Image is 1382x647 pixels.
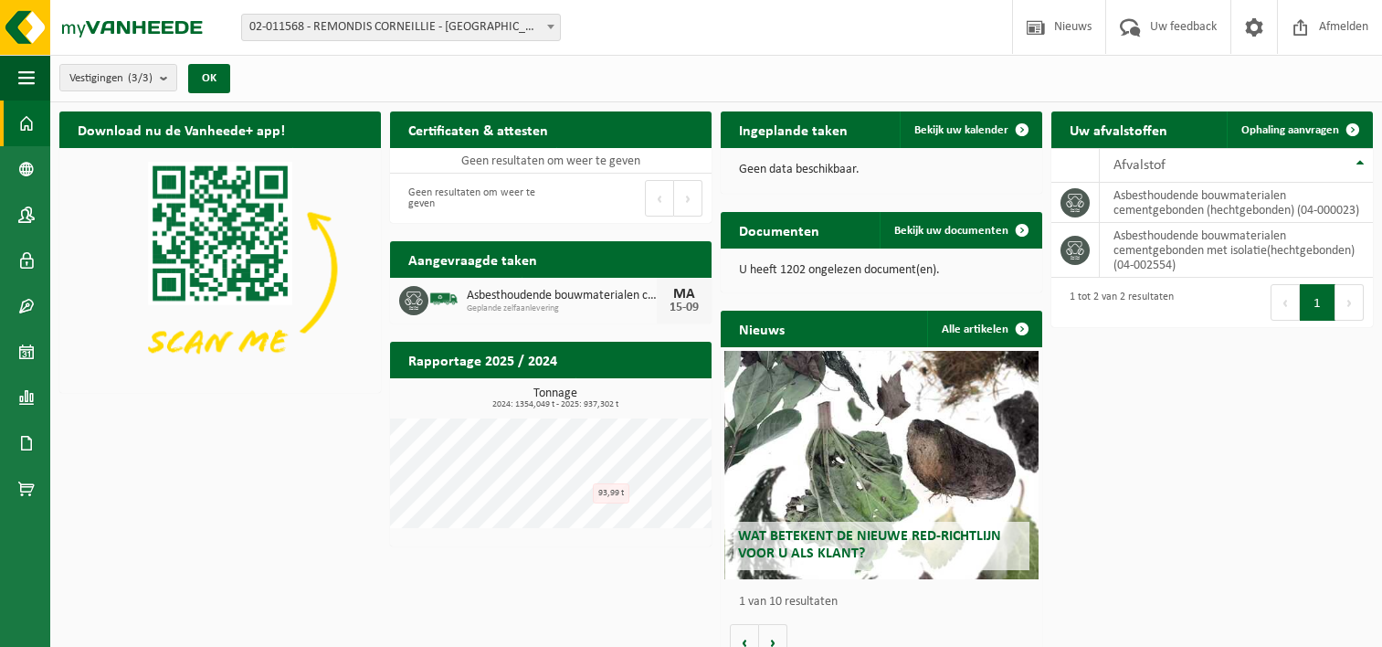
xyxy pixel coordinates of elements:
[593,483,629,504] div: 93,99 t
[739,264,1024,277] p: U heeft 1202 ongelezen document(en).
[1100,183,1373,223] td: asbesthoudende bouwmaterialen cementgebonden (hechtgebonden) (04-000023)
[721,311,803,346] h2: Nieuws
[880,212,1040,249] a: Bekijk uw documenten
[69,65,153,92] span: Vestigingen
[666,287,702,302] div: MA
[390,148,712,174] td: Geen resultaten om weer te geven
[1335,284,1364,321] button: Next
[645,180,674,217] button: Previous
[575,377,710,414] a: Bekijk rapportage
[467,303,657,314] span: Geplande zelfaanlevering
[242,15,560,40] span: 02-011568 - REMONDIS CORNEILLIE - BRUGGE
[1241,124,1339,136] span: Ophaling aanvragen
[1113,158,1166,173] span: Afvalstof
[721,111,866,147] h2: Ingeplande taken
[927,311,1040,347] a: Alle artikelen
[467,289,657,303] span: Asbesthoudende bouwmaterialen cementgebonden (hechtgebonden)
[738,529,1001,561] span: Wat betekent de nieuwe RED-richtlijn voor u als klant?
[241,14,561,41] span: 02-011568 - REMONDIS CORNEILLIE - BRUGGE
[399,178,542,218] div: Geen resultaten om weer te geven
[128,72,153,84] count: (3/3)
[1227,111,1371,148] a: Ophaling aanvragen
[188,64,230,93] button: OK
[390,111,566,147] h2: Certificaten & attesten
[59,148,381,389] img: Download de VHEPlus App
[1271,284,1300,321] button: Previous
[1300,284,1335,321] button: 1
[666,302,702,314] div: 15-09
[739,596,1033,609] p: 1 van 10 resultaten
[739,164,1024,176] p: Geen data beschikbaar.
[390,342,575,377] h2: Rapportage 2025 / 2024
[1100,223,1373,278] td: asbesthoudende bouwmaterialen cementgebonden met isolatie(hechtgebonden) (04-002554)
[1051,111,1186,147] h2: Uw afvalstoffen
[390,241,555,277] h2: Aangevraagde taken
[894,225,1008,237] span: Bekijk uw documenten
[59,111,303,147] h2: Download nu de Vanheede+ app!
[59,64,177,91] button: Vestigingen(3/3)
[724,351,1039,579] a: Wat betekent de nieuwe RED-richtlijn voor u als klant?
[900,111,1040,148] a: Bekijk uw kalender
[399,387,712,409] h3: Tonnage
[1060,282,1174,323] div: 1 tot 2 van 2 resultaten
[428,283,459,314] img: BL-SO-LV
[674,180,702,217] button: Next
[721,212,838,248] h2: Documenten
[399,400,712,409] span: 2024: 1354,049 t - 2025: 937,302 t
[914,124,1008,136] span: Bekijk uw kalender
